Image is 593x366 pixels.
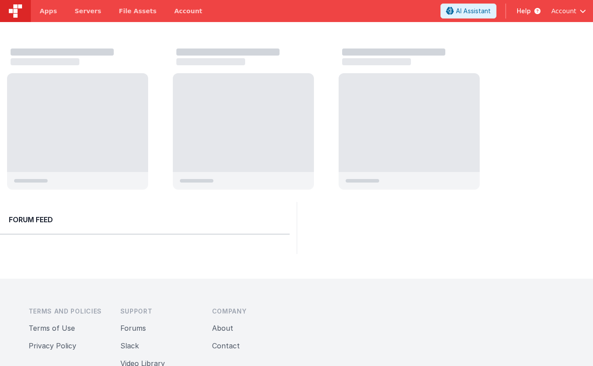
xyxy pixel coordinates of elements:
span: Account [551,7,576,15]
button: Slack [120,340,139,351]
span: AI Assistant [456,7,491,15]
a: Slack [120,341,139,350]
h3: Support [120,307,198,316]
button: AI Assistant [440,4,496,19]
span: File Assets [119,7,157,15]
a: About [212,324,233,332]
button: Contact [212,340,240,351]
span: Servers [75,7,101,15]
h3: Terms and Policies [29,307,106,316]
a: Terms of Use [29,324,75,332]
button: Account [551,7,586,15]
span: Help [517,7,531,15]
button: About [212,323,233,333]
button: Forums [120,323,146,333]
span: Apps [40,7,57,15]
h3: Company [212,307,290,316]
h2: Forum Feed [9,214,281,225]
a: Privacy Policy [29,341,76,350]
